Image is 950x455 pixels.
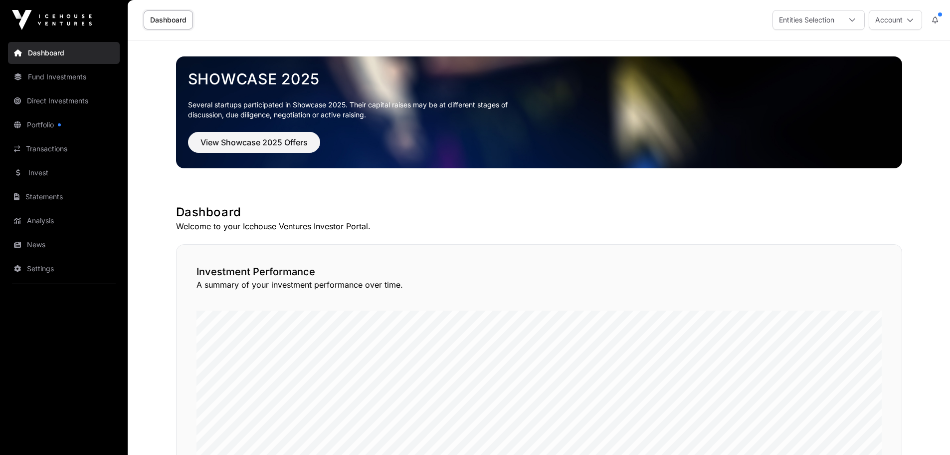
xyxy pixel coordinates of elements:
a: Analysis [8,210,120,232]
a: View Showcase 2025 Offers [188,142,320,152]
p: A summary of your investment performance over time. [196,279,882,291]
a: Dashboard [8,42,120,64]
div: Entities Selection [773,10,840,29]
a: Dashboard [144,10,193,29]
p: Welcome to your Icehouse Ventures Investor Portal. [176,220,902,232]
p: Several startups participated in Showcase 2025. Their capital raises may be at different stages o... [188,100,523,120]
a: Statements [8,186,120,208]
h1: Dashboard [176,204,902,220]
a: Portfolio [8,114,120,136]
a: Settings [8,258,120,280]
a: Showcase 2025 [188,70,890,88]
h2: Investment Performance [196,265,882,279]
a: Transactions [8,138,120,160]
img: Icehouse Ventures Logo [12,10,92,30]
button: Account [869,10,922,30]
a: Direct Investments [8,90,120,112]
a: Invest [8,162,120,184]
img: Showcase 2025 [176,56,902,168]
a: Fund Investments [8,66,120,88]
a: News [8,234,120,256]
button: View Showcase 2025 Offers [188,132,320,153]
span: View Showcase 2025 Offers [200,136,308,148]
